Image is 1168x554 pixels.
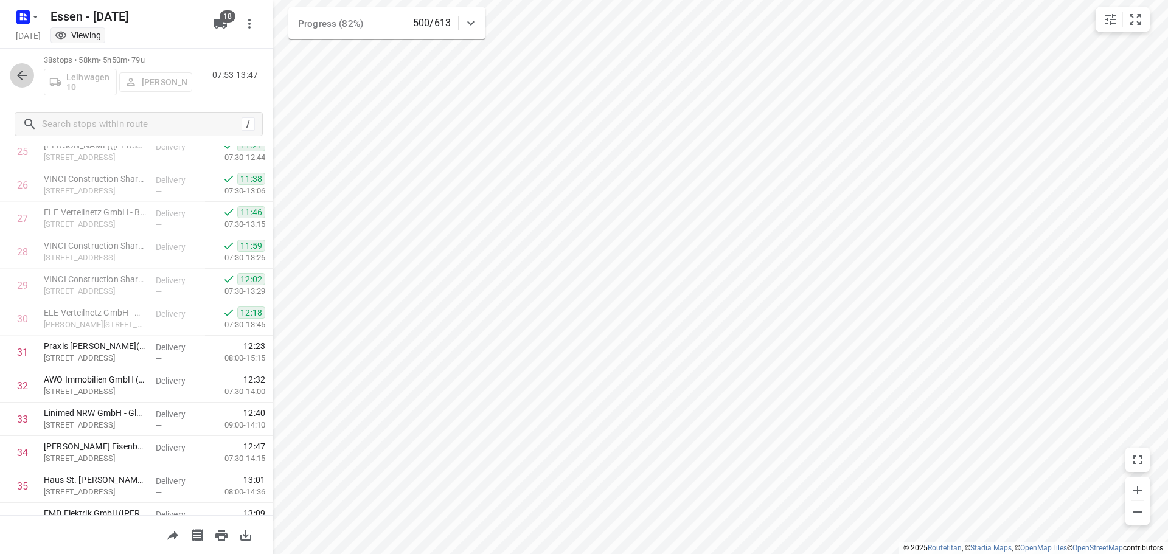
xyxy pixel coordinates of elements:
span: — [156,287,162,296]
p: Delivery [156,241,201,253]
p: EMD Elektrik GmbH(Jessica Hüttemann) [44,507,146,519]
p: 09:00-14:10 [205,419,265,431]
p: 07:30-13:06 [205,185,265,197]
p: Delivery [156,375,201,387]
p: Delivery [156,174,201,186]
p: Delivery [156,508,201,521]
p: [STREET_ADDRESS] [44,218,146,230]
button: Fit zoom [1123,7,1147,32]
div: Progress (82%)500/613 [288,7,485,39]
p: 07:30-14:00 [205,386,265,398]
p: 07:30-13:29 [205,285,265,297]
p: [PERSON_NAME]([PERSON_NAME]) [44,139,146,151]
span: — [156,254,162,263]
svg: Done [223,173,235,185]
p: ELE Verteilnetz GmbH - Bottrop([PERSON_NAME] - Bottrop) [44,206,146,218]
p: Auf dem Schollbruch 49, Gelsenkirchen [44,486,146,498]
svg: Done [223,273,235,285]
p: Delivery [156,408,201,420]
p: Delivery [156,341,201,353]
div: small contained button group [1096,7,1150,32]
div: 36 [17,514,28,525]
div: 29 [17,280,28,291]
span: — [156,387,162,396]
span: 12:02 [237,273,265,285]
span: 13:09 [243,507,265,519]
p: Rheinbabenstraße 75, Bottrop [44,285,146,297]
span: 13:01 [243,474,265,486]
span: Progress (82%) [298,18,363,29]
p: VINCI Construction Shared Services GmbH Gebäude 1(Timo Stein) [44,240,146,252]
span: — [156,354,162,363]
div: 30 [17,313,28,325]
span: — [156,187,162,196]
p: Am Roten Turm 9, Gladbeck [44,419,146,431]
p: Delivery [156,274,201,286]
p: AWO Immobilien GmbH (Philipp Reker) [44,373,146,386]
div: 28 [17,246,28,258]
span: 12:23 [243,340,265,352]
p: Karl-Schneider-Straße 2, Gladbeck [44,319,146,331]
p: Delivery [156,308,201,320]
svg: Done [223,306,235,319]
p: [STREET_ADDRESS] [44,452,146,465]
span: Share route [161,528,185,540]
span: — [156,220,162,229]
input: Search stops within route [42,115,242,134]
div: 32 [17,380,28,392]
div: 35 [17,480,28,492]
span: 12:47 [243,440,265,452]
p: VINCI Construction Shared Services GmbH Gebäude 2([PERSON_NAME]) [44,173,146,185]
svg: Done [223,139,235,151]
span: 12:32 [243,373,265,386]
div: You are currently in view mode. To make any changes, go to edit project. [55,29,101,41]
span: 11:59 [237,240,265,252]
p: [STREET_ADDRESS] [44,151,146,164]
p: 07:30-14:15 [205,452,265,465]
span: — [156,153,162,162]
p: Rheinbabenstraße 75, Bottrop [44,252,146,264]
p: Delivery [156,475,201,487]
span: — [156,488,162,497]
p: VINCI Construction Shared Services GmbH Gebäude 3(Timo Stein) [44,273,146,285]
span: 12:18 [237,306,265,319]
div: 34 [17,447,28,459]
p: 500/613 [413,16,451,30]
p: ELE Verteilnetz GmbH - Gladbeck(Rita Labrenz - Gladbeck) [44,306,146,319]
a: Stadia Maps [970,544,1012,552]
p: [STREET_ADDRESS] [44,185,146,197]
p: Praxis Dr. Carsten Schneider(Dr. Carsten Schneider) [44,340,146,352]
p: 08:00-15:15 [205,352,265,364]
a: Routetitan [928,544,962,552]
span: Print shipping labels [185,528,209,540]
p: Beethovenstraße 6A, Gladbeck [44,352,146,364]
span: 11:38 [237,173,265,185]
div: 27 [17,213,28,224]
li: © 2025 , © , © © contributors [903,544,1163,552]
p: Schillerstraße 25, Gladbeck [44,386,146,398]
span: 11:46 [237,206,265,218]
div: 26 [17,179,28,191]
p: Linimed NRW GmbH - Gladbeck - 10901339 (1.OG)/10901340 (2.OG)(Vasiliki Gizani) [44,407,146,419]
button: Map settings [1098,7,1122,32]
div: 33 [17,414,28,425]
p: 07:30-13:26 [205,252,265,264]
span: — [156,421,162,430]
span: 12:40 [243,407,265,419]
span: 11:21 [237,139,265,151]
p: 07:30-13:15 [205,218,265,230]
a: OpenStreetMap [1072,544,1123,552]
p: Haus St. Rafael(Christiane Biermann) [44,474,146,486]
p: 07:30-12:44 [205,151,265,164]
p: 07:53-13:47 [212,69,263,81]
svg: Done [223,240,235,252]
p: Delivery [156,441,201,454]
a: OpenMapTiles [1020,544,1067,552]
span: Download route [234,528,258,540]
p: 08:00-14:36 [205,486,265,498]
div: 25 [17,146,28,158]
p: Carl Dume Eisenbahn-, Straßen- und Tiefbau GmbH & Co KG(Martina Gillar) [44,440,146,452]
button: More [237,12,262,36]
p: 07:30-13:45 [205,319,265,331]
span: — [156,320,162,330]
